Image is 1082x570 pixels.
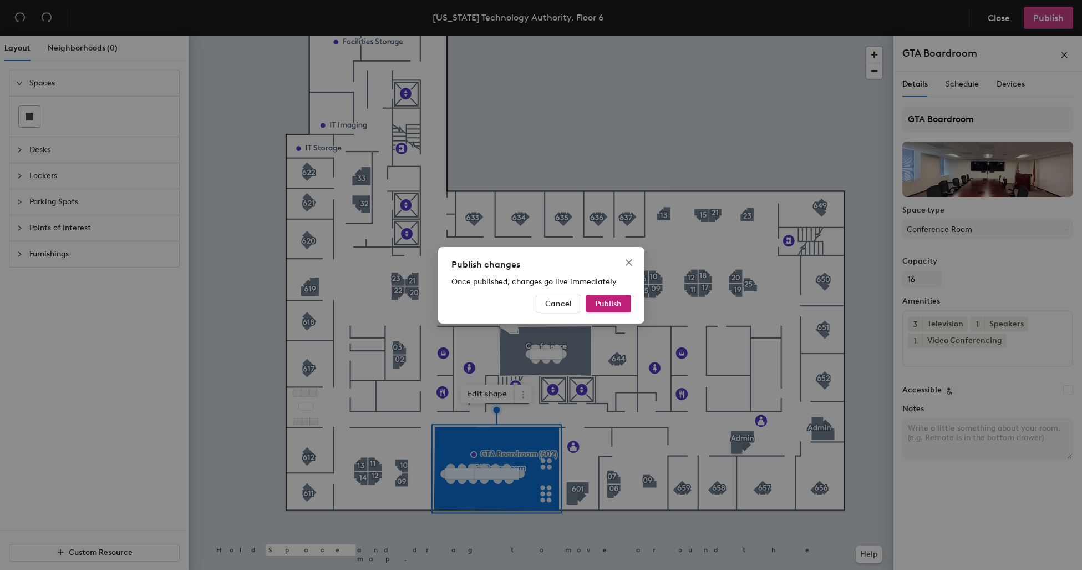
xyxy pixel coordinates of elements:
button: Publish [586,295,631,312]
button: Cancel [536,295,581,312]
button: Close [620,254,638,271]
div: Publish changes [451,258,631,271]
span: Close [620,258,638,267]
span: Cancel [545,299,572,308]
span: close [624,258,633,267]
span: Once published, changes go live immediately [451,277,617,286]
span: Publish [595,299,622,308]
